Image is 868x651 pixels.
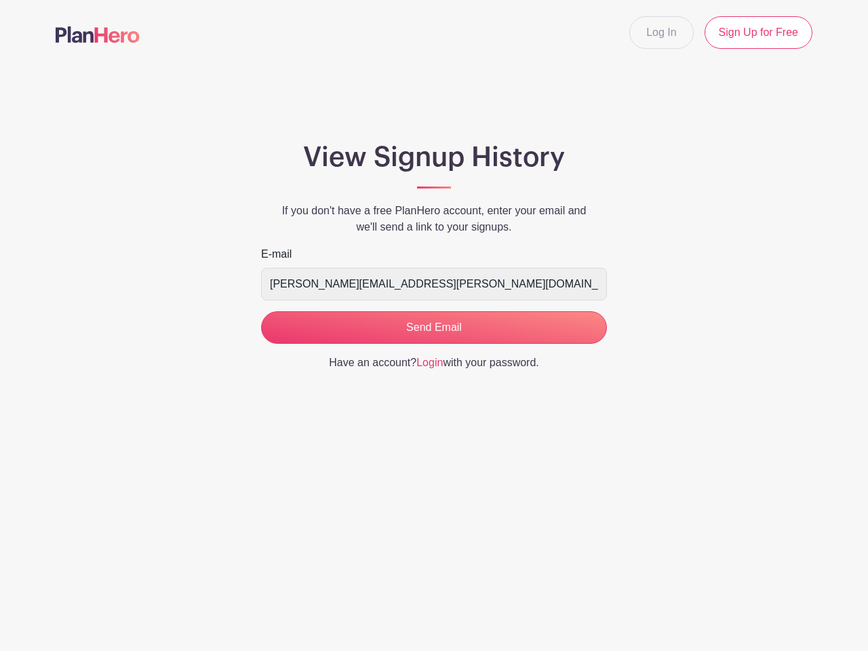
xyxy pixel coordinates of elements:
input: e.g. julie@eventco.com [261,268,607,300]
label: E-mail [261,246,292,262]
a: Sign Up for Free [705,16,812,49]
p: Have an account? with your password. [261,355,607,371]
a: Login [416,357,443,368]
h1: View Signup History [261,141,607,174]
input: Send Email [261,311,607,344]
img: logo-507f7623f17ff9eddc593b1ce0a138ce2505c220e1c5a4e2b4648c50719b7d32.svg [56,26,140,43]
a: Log In [629,16,693,49]
p: If you don't have a free PlanHero account, enter your email and we'll send a link to your signups. [261,203,607,235]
